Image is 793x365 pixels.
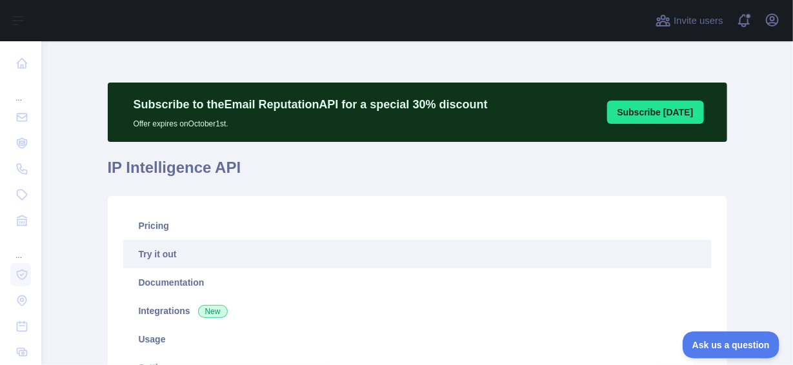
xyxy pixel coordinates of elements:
button: Subscribe [DATE] [607,101,704,124]
span: New [198,305,228,318]
a: Try it out [123,240,712,268]
div: ... [10,77,31,103]
a: Documentation [123,268,712,297]
a: Integrations New [123,297,712,325]
iframe: Toggle Customer Support [683,331,780,359]
div: ... [10,235,31,261]
a: Usage [123,325,712,353]
button: Invite users [653,10,726,31]
a: Pricing [123,212,712,240]
p: Subscribe to the Email Reputation API for a special 30 % discount [134,95,488,113]
span: Invite users [674,14,723,28]
h1: IP Intelligence API [108,157,727,188]
p: Offer expires on October 1st. [134,113,488,129]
